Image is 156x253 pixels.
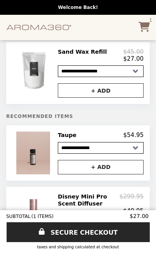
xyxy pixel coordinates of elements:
span: 1 [149,18,152,23]
p: $54.95 [123,132,144,139]
img: Disney Mini Pro Scent Diffuser [12,193,57,237]
div: Taxes and Shipping calculated at checkout [6,245,150,249]
h5: Recommended Items [6,114,150,119]
img: Taupe [16,132,52,174]
p: Welcome Back! [58,5,98,10]
button: + ADD [58,83,144,98]
select: Select a product variant [58,65,144,77]
button: + ADD [58,160,144,174]
h2: Sand Wax Refill [58,48,110,55]
img: Sand Wax Refill [12,48,57,92]
span: $27.00 [130,213,150,219]
a: SECURE CHECKOUT [7,222,150,242]
p: $27.00 [123,55,144,62]
p: $299.95 [120,193,144,207]
select: Select a product variant [58,142,144,154]
h2: Taupe [58,132,80,139]
span: SUBTOTAL [6,214,31,219]
h2: Disney Mini Pro Scent Diffuser [58,193,120,207]
span: ( 1 ITEMS ) [31,214,54,219]
img: Brand Logo [6,19,71,35]
p: $45.00 [123,48,144,55]
p: $49.95 [123,207,144,214]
